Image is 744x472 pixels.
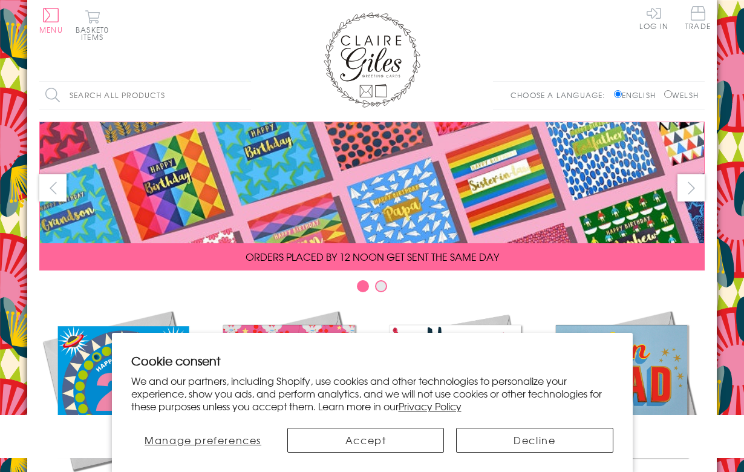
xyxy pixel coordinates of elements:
button: Carousel Page 2 [375,280,387,292]
p: We and our partners, including Shopify, use cookies and other technologies to personalize your ex... [131,375,613,412]
span: Menu [39,24,63,35]
input: Search [239,82,251,109]
button: Carousel Page 1 (Current Slide) [357,280,369,292]
button: Basket0 items [76,10,109,41]
input: Search all products [39,82,251,109]
a: Privacy Policy [399,399,462,413]
button: Menu [39,8,63,33]
button: next [677,174,705,202]
span: 0 items [81,24,109,42]
label: Welsh [664,90,699,100]
a: Trade [685,6,711,32]
input: English [614,90,622,98]
span: ORDERS PLACED BY 12 NOON GET SENT THE SAME DAY [246,249,499,264]
button: Accept [287,428,444,453]
button: prev [39,174,67,202]
button: Decline [456,428,613,453]
button: Manage preferences [131,428,275,453]
input: Welsh [664,90,672,98]
span: Trade [685,6,711,30]
img: Claire Giles Greetings Cards [324,12,420,108]
label: English [614,90,662,100]
p: Choose a language: [511,90,612,100]
span: Manage preferences [145,433,261,447]
h2: Cookie consent [131,352,613,369]
div: Carousel Pagination [39,280,705,298]
a: Log In [639,6,668,30]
